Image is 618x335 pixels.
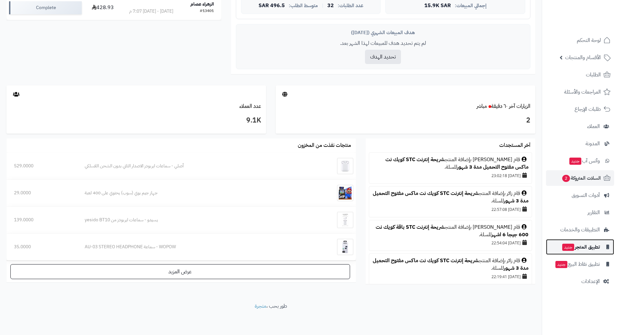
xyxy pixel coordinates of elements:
a: الزيارات آخر ٦٠ دقيقةمباشر [477,102,530,110]
button: تحديد الهدف [365,50,401,64]
a: شريحة إنترنت STC كويك نت ماكس مفتوح التحميل مدة 3 شهور [385,156,528,171]
span: جديد [569,158,581,165]
a: الإعدادات [546,274,614,289]
div: 529.0000 [14,163,70,169]
div: قام [PERSON_NAME] بإضافة المنتج للسلة. [372,156,528,171]
h3: آخر المستجدات [499,143,530,148]
a: التقارير [546,205,614,220]
span: 496.5 SAR [259,3,285,9]
span: 32 [327,3,334,9]
a: تطبيق المتجرجديد [546,239,614,255]
a: المدونة [546,136,614,151]
a: شريحة إنترنت STC كويك نت ماكس مفتوح التحميل مدة 3 شهور [373,257,528,272]
a: العملاء [546,119,614,134]
span: طلبات الإرجاع [575,105,601,114]
img: جهاز جيم بوي (سوب) يحتوي على 400 لعبة [337,185,353,201]
h3: منتجات نفذت من المخزون [298,143,351,148]
div: يسيدو - سماعات ايربودز من yesido BT10 [85,217,304,223]
span: المدونة [586,139,600,148]
span: عدد الطلبات: [338,3,363,8]
div: [DATE] 22:19:41 [372,272,528,281]
strong: الزهراء عصام [190,1,214,7]
a: المراجعات والأسئلة [546,84,614,100]
span: التطبيقات والخدمات [560,225,600,234]
a: وآتس آبجديد [546,153,614,169]
img: يسيدو - سماعات ايربودز من yesido BT10 [337,212,353,228]
div: WOPOW - سماعة AU-03 STEREO HEADPHONE [85,244,304,250]
span: الإعدادات [581,277,600,286]
div: Complete [9,1,82,14]
div: 139.0000 [14,217,70,223]
div: [DATE] 22:57:08 [372,205,528,214]
h3: 2 [281,115,530,126]
img: أصلي - سماعات ايربودز الاصدار الثاني بدون الشحن اللاسلكي [337,158,353,174]
a: التطبيقات والخدمات [546,222,614,238]
a: الطلبات [546,67,614,83]
span: جديد [555,261,567,268]
a: شريحة إنترنت STC باقة كويك نت 600 جيجا 6 اشهر [376,223,528,238]
span: 2 [562,174,570,182]
a: أدوات التسويق [546,187,614,203]
div: قام زائر بإضافة المنتج للسلة. [372,190,528,205]
span: العملاء [587,122,600,131]
span: التقارير [588,208,600,217]
div: قام زائر بإضافة المنتج للسلة. [372,257,528,272]
a: عدد العملاء [239,102,261,110]
img: WOPOW - سماعة AU-03 STEREO HEADPHONE [337,239,353,255]
a: طلبات الإرجاع [546,101,614,117]
span: متوسط الطلب: [289,3,318,8]
div: #13401 [200,8,214,15]
div: 29.0000 [14,190,70,196]
span: | [322,3,323,8]
span: أدوات التسويق [572,191,600,200]
span: 15.9K SAR [424,3,451,9]
small: مباشر [477,102,487,110]
img: logo-2.png [574,5,612,19]
a: السلات المتروكة2 [546,170,614,186]
div: قام [PERSON_NAME] بإضافة المنتج للسلة. [372,224,528,238]
span: وآتس آب [569,156,600,165]
div: 35.0000 [14,244,70,250]
span: لوحة التحكم [577,36,601,45]
a: تطبيق نقاط البيعجديد [546,256,614,272]
a: لوحة التحكم [546,32,614,48]
h3: 9.1K [11,115,261,126]
span: الطلبات [586,70,601,79]
a: عرض المزيد [10,264,350,279]
span: تطبيق نقاط البيع [555,260,600,269]
div: [DATE] - [DATE] 7:07 م [129,8,173,15]
div: هدف المبيعات الشهري ([DATE]) [241,29,525,36]
span: جديد [562,244,574,251]
div: أصلي - سماعات ايربودز الاصدار الثاني بدون الشحن اللاسلكي [85,163,304,169]
a: متجرة [255,302,266,310]
a: شريحة إنترنت STC كويك نت ماكس مفتوح التحميل مدة 3 شهور [373,189,528,205]
span: المراجعات والأسئلة [564,87,601,97]
span: تطبيق المتجر [562,242,600,251]
p: لم يتم تحديد هدف للمبيعات لهذا الشهر بعد. [241,40,525,47]
span: إجمالي المبيعات: [455,3,487,8]
div: [DATE] 22:54:04 [372,238,528,247]
span: السلات المتروكة [562,174,601,183]
div: جهاز جيم بوي (سوب) يحتوي على 400 لعبة [85,190,304,196]
div: [DATE] 23:02:18 [372,171,528,180]
span: الأقسام والمنتجات [565,53,601,62]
